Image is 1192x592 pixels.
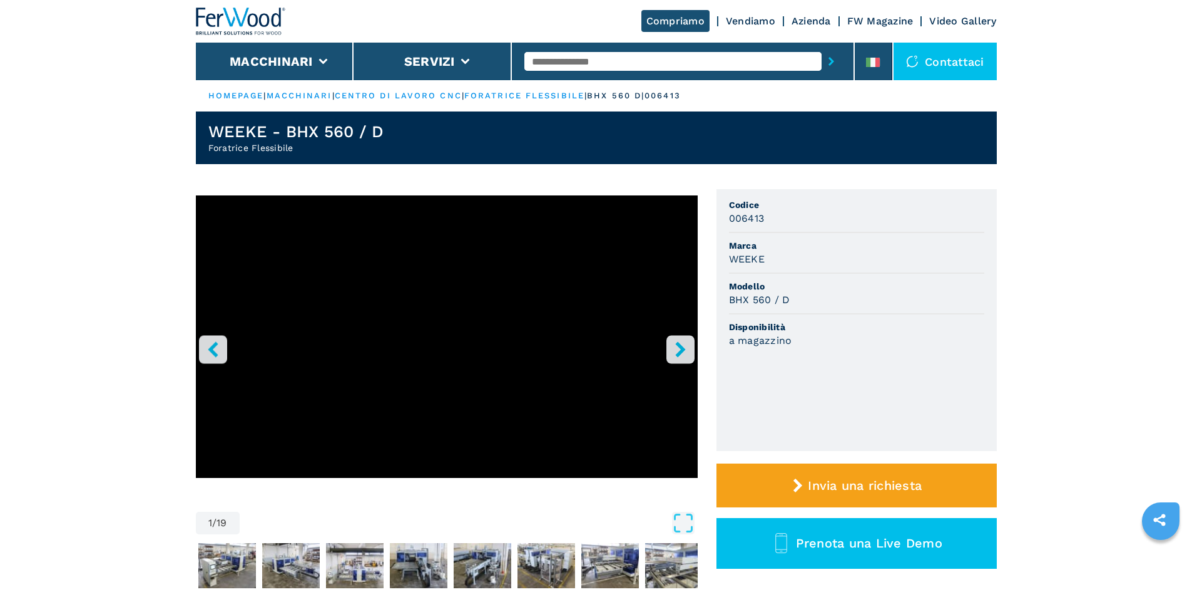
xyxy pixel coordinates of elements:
p: 006413 [644,90,681,101]
button: Go to Slide 3 [260,541,322,591]
button: Go to Slide 4 [323,541,386,591]
button: Macchinari [230,54,313,69]
button: Go to Slide 5 [387,541,450,591]
span: / [212,518,216,528]
img: 9e62e06e155daf04e1f4e417ba485357 [517,543,575,588]
button: left-button [199,335,227,363]
span: 1 [208,518,212,528]
span: | [332,91,335,100]
button: submit-button [822,47,841,76]
button: Servizi [404,54,455,69]
button: Go to Slide 7 [515,541,578,591]
button: Go to Slide 9 [643,541,705,591]
a: macchinari [267,91,332,100]
span: | [263,91,266,100]
a: Video Gallery [929,15,996,27]
a: Compriamo [641,10,710,32]
a: Azienda [792,15,831,27]
img: 32076b2b1a652e22eff57fa63aae8129 [390,543,447,588]
button: Prenota una Live Demo [716,518,997,569]
a: Vendiamo [726,15,775,27]
span: | [584,91,587,100]
img: 4952e92d899f3d2acbd11fda6a181599 [581,543,639,588]
nav: Thumbnail Navigation [196,541,698,591]
button: right-button [666,335,695,363]
img: Ferwood [196,8,286,35]
button: Go to Slide 8 [579,541,641,591]
h3: WEEKE [729,252,765,266]
h2: Foratrice Flessibile [208,142,384,154]
button: Go to Slide 6 [451,541,514,591]
span: Prenota una Live Demo [796,536,942,551]
div: Contattaci [894,43,997,80]
img: Contattaci [906,55,919,68]
a: FW Magazine [847,15,914,27]
span: Codice [729,199,984,211]
a: HOMEPAGE [208,91,264,100]
img: 0cfc569706f4203783ef7e20e55781f0 [454,543,511,588]
button: Open Fullscreen [243,512,695,534]
button: Invia una richiesta [716,464,997,507]
p: bhx 560 d | [587,90,644,101]
h3: a magazzino [729,333,792,348]
a: sharethis [1144,504,1175,536]
a: foratrice flessibile [464,91,584,100]
img: 9e24276914780109d7fa05acc047bca1 [326,543,384,588]
span: Modello [729,280,984,293]
img: 0f6b5e9848e984c05b58a50e6b989681 [645,543,703,588]
span: | [462,91,464,100]
div: Go to Slide 1 [196,195,698,499]
h1: WEEKE - BHX 560 / D [208,122,384,142]
span: Disponibilità [729,321,984,333]
h3: 006413 [729,211,765,226]
img: a3810093812663787af5362cae25c805 [262,543,320,588]
button: Go to Slide 2 [196,541,258,591]
a: centro di lavoro cnc [335,91,462,100]
iframe: YouTube video player [196,195,698,478]
span: Marca [729,239,984,252]
h3: BHX 560 / D [729,293,790,307]
span: Invia una richiesta [808,478,922,493]
img: 7257160ab5a9ea14e9d46f5f4e5449f8 [198,543,256,588]
span: 19 [216,518,227,528]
